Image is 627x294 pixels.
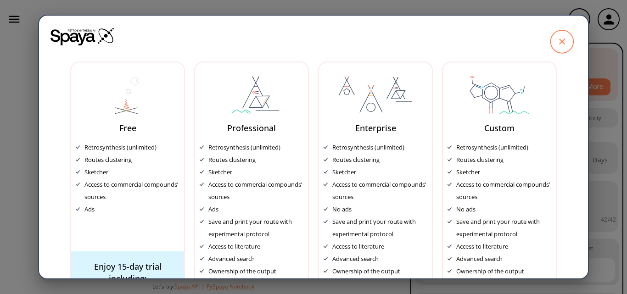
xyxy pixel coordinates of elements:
[208,178,303,203] div: Access to commercial compounds’ sources
[84,141,157,154] div: Retrosynthesis (unlimited)
[208,154,256,166] div: Routes clustering
[456,216,551,240] div: Save and print your route with experimental protocol
[324,145,328,149] img: Tick Icon
[50,27,115,45] img: Spaya logo
[200,257,204,261] img: Tick Icon
[208,141,280,154] div: Retrosynthesis (unlimited)
[332,253,379,265] div: Advanced search
[332,216,427,240] div: Save and print your route with experimental protocol
[200,170,204,174] img: Tick Icon
[324,269,328,273] img: Tick Icon
[208,265,276,277] div: Ownership of the output
[208,166,232,178] div: Sketcher
[84,154,132,166] div: Routes clustering
[448,220,452,223] img: Tick Icon
[456,178,551,203] div: Access to commercial compounds’ sources
[332,141,404,154] div: Retrosynthesis (unlimited)
[76,207,80,211] img: Tick Icon
[456,240,508,253] div: Access to literature
[456,166,480,178] div: Sketcher
[456,141,528,154] div: Retrosynthesis (unlimited)
[332,203,352,216] div: No ads
[332,166,356,178] div: Sketcher
[76,183,80,186] img: Tick Icon
[76,145,80,149] img: Tick Icon
[200,269,204,273] img: Tick Icon
[324,124,427,132] div: Enterprise
[200,158,204,161] img: Tick Icon
[456,253,503,265] div: Advanced search
[448,269,452,273] img: Tick Icon
[84,178,179,203] div: Access to commercial compounds’ sources
[76,170,80,174] img: Tick Icon
[324,257,328,261] img: Tick Icon
[324,244,328,248] img: Tick Icon
[324,158,328,161] img: Tick Icon
[448,244,452,248] img: Tick Icon
[456,277,529,290] div: User management (admin)
[448,257,452,261] img: Tick Icon
[448,170,452,174] img: Tick Icon
[456,265,524,277] div: Ownership of the output
[200,145,204,149] img: Tick Icon
[76,124,179,132] div: Free
[448,145,452,149] img: Tick Icon
[324,170,328,174] img: Tick Icon
[324,207,328,211] img: Tick Icon
[200,220,204,223] img: Tick Icon
[84,203,95,216] div: Ads
[448,183,452,186] img: Tick Icon
[76,261,179,284] div: Enjoy 15-day trial including:
[324,220,328,223] img: Tick Icon
[208,240,260,253] div: Access to literature
[332,240,384,253] div: Access to literature
[200,183,204,186] img: Tick Icon
[102,76,152,115] img: svg%3e
[324,183,328,186] img: Tick Icon
[76,158,80,161] img: Tick Icon
[332,265,400,277] div: Ownership of the output
[456,154,504,166] div: Routes clustering
[332,154,380,166] div: Routes clustering
[448,207,452,211] img: Tick Icon
[448,158,452,161] img: Tick Icon
[208,216,303,240] div: Save and print your route with experimental protocol
[339,76,412,115] img: planEnterprise-DfCgZOee.svg
[332,178,427,203] div: Access to commercial compounds’ sources
[224,76,280,115] img: svg%3e
[456,203,476,216] div: No ads
[332,277,405,290] div: User management (admin)
[84,166,108,178] div: Sketcher
[200,207,204,211] img: Tick Icon
[469,76,530,115] img: planCustom-C0xwSQBl.svg
[208,253,255,265] div: Advanced search
[200,124,303,132] div: Professional
[200,244,204,248] img: Tick Icon
[208,203,218,216] div: Ads
[448,124,551,132] div: Custom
